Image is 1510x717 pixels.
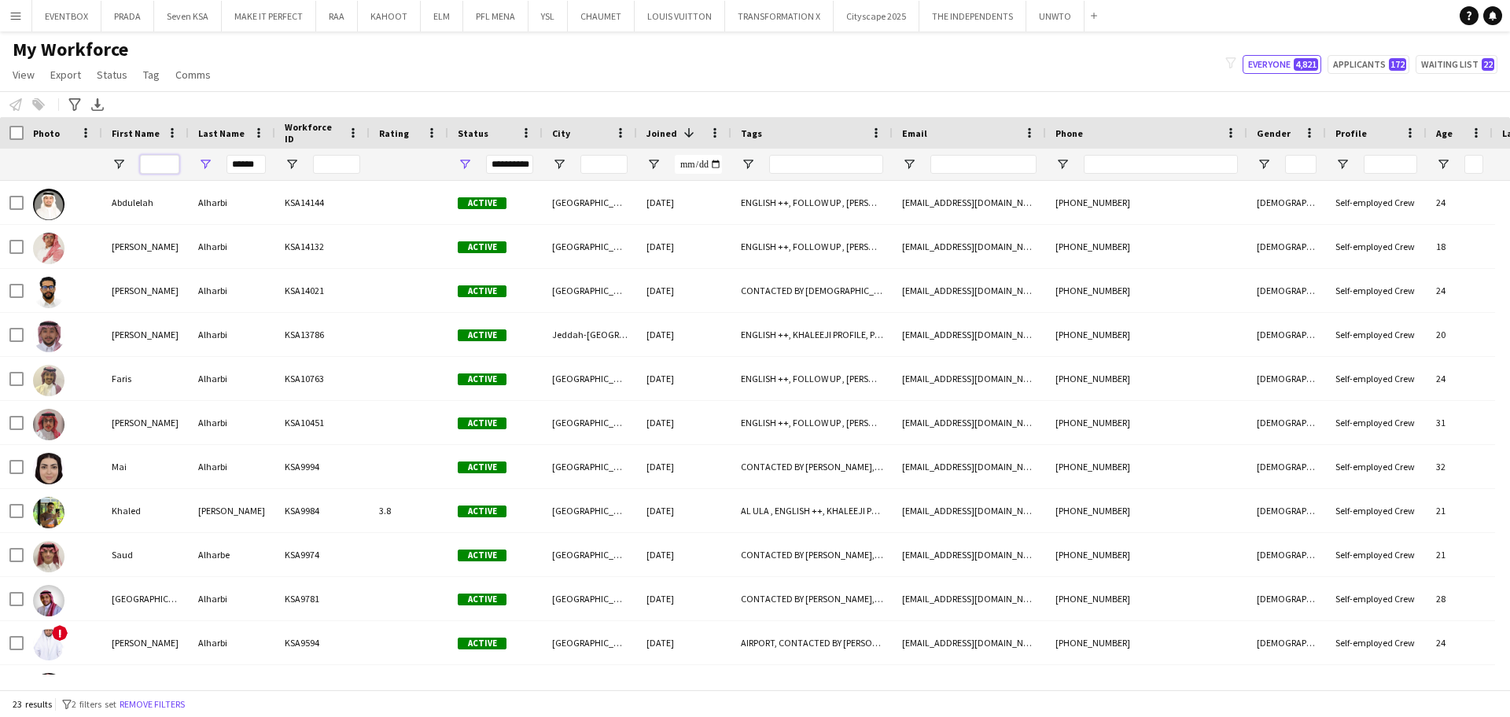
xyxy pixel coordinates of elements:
span: 4,821 [1294,58,1318,71]
div: 24 [1427,181,1493,224]
div: KSA14132 [275,225,370,268]
app-action-btn: Advanced filters [65,95,84,114]
div: [GEOGRAPHIC_DATA] [543,489,637,532]
button: Applicants172 [1328,55,1409,74]
div: Alharbi [189,401,275,444]
div: [DATE] [637,181,731,224]
div: [EMAIL_ADDRESS][DOMAIN_NAME] [893,533,1046,576]
div: [PERSON_NAME] [102,269,189,312]
div: [EMAIL_ADDRESS][DOMAIN_NAME] [893,313,1046,356]
div: Self-employed Crew [1326,489,1427,532]
div: KSA9594 [275,621,370,664]
div: [DEMOGRAPHIC_DATA] [1247,621,1326,664]
img: Saud Alharbe [33,541,64,572]
div: [DATE] [637,225,731,268]
span: Age [1436,127,1453,139]
div: Mai [102,445,189,488]
button: RAA [316,1,358,31]
div: 24 [1427,269,1493,312]
div: ENGLISH ++, FOLLOW UP , [PERSON_NAME] PROFILE, SAUDI NATIONAL, TOP HOST/HOSTESS, TOP PROMOTER, TO... [731,357,893,400]
input: Tags Filter Input [769,155,883,174]
div: Alharbi [189,181,275,224]
input: City Filter Input [580,155,628,174]
div: 21 [1427,489,1493,532]
button: Open Filter Menu [285,157,299,171]
div: KSA9781 [275,577,370,620]
div: KSA9994 [275,445,370,488]
div: [PHONE_NUMBER] [1046,269,1247,312]
div: Alharbi [189,225,275,268]
div: Alharbi [189,665,275,708]
input: Joined Filter Input [675,155,722,174]
div: [EMAIL_ADDRESS][DOMAIN_NAME] [893,489,1046,532]
div: Alharbi [189,445,275,488]
button: Cityscape 2025 [834,1,919,31]
div: [PERSON_NAME] [189,489,275,532]
div: [PHONE_NUMBER] [1046,665,1247,708]
div: 28 [1427,577,1493,620]
div: 20 [1427,313,1493,356]
span: My Workforce [13,38,128,61]
div: Nawaf [102,665,189,708]
div: Self-employed Crew [1326,181,1427,224]
button: MAKE IT PERFECT [222,1,316,31]
div: [PHONE_NUMBER] [1046,181,1247,224]
button: Open Filter Menu [198,157,212,171]
span: Rating [379,127,409,139]
span: City [552,127,570,139]
img: Abdulrahman Alharbi [33,277,64,308]
span: Phone [1055,127,1083,139]
button: PFL MENA [463,1,528,31]
div: Saud [102,533,189,576]
div: ENGLISH ++, FOLLOW UP , [PERSON_NAME] PROFILE, SAUDI NATIONAL, TOP HOST/HOSTESS, TOP PROMOTER, TO... [731,401,893,444]
span: First Name [112,127,160,139]
div: [EMAIL_ADDRESS][DOMAIN_NAME] [893,401,1046,444]
div: [DATE] [637,269,731,312]
div: CONTACTED BY [PERSON_NAME], ENGLISH ++, EXPERTS PROFILE, FOLLOW UP , [PERSON_NAME] PROFILE, SAUDI... [731,577,893,620]
div: [EMAIL_ADDRESS][DOMAIN_NAME] [893,357,1046,400]
div: ENGLISH ++, KHALEEJI PROFILE, PROTOCOL, SAUDI NATIONAL, TOP HOST/HOSTESS, TOP PROMOTER, TOP [PERS... [731,313,893,356]
button: UNWTO [1026,1,1085,31]
div: 24 [1427,621,1493,664]
div: 21 [1427,533,1493,576]
div: Alharbi [189,269,275,312]
div: KSA10763 [275,357,370,400]
div: [GEOGRAPHIC_DATA] [543,401,637,444]
div: [EMAIL_ADDRESS][DOMAIN_NAME] [893,181,1046,224]
div: [DATE] [637,621,731,664]
button: Open Filter Menu [1055,157,1070,171]
div: [PHONE_NUMBER] [1046,577,1247,620]
a: Comms [169,64,217,85]
img: Jassar Alharbi [33,321,64,352]
input: Age Filter Input [1464,155,1483,174]
div: [DEMOGRAPHIC_DATA] [1247,181,1326,224]
div: Jeddah-[GEOGRAPHIC_DATA] [543,313,637,356]
button: ELM [421,1,463,31]
span: Status [458,127,488,139]
div: [EMAIL_ADDRESS][DOMAIN_NAME] [893,445,1046,488]
div: [GEOGRAPHIC_DATA] [543,269,637,312]
div: [PHONE_NUMBER] [1046,313,1247,356]
span: Active [458,594,506,605]
button: Open Filter Menu [1335,157,1350,171]
img: Salem Alharbi [33,585,64,616]
span: Active [458,461,506,473]
img: Mai Alharbi [33,453,64,484]
button: TRANSFORMATION X [725,1,834,31]
div: [DEMOGRAPHIC_DATA] [1247,445,1326,488]
div: [PHONE_NUMBER] [1046,225,1247,268]
div: Self-employed Crew [1326,533,1427,576]
span: Status [97,68,127,82]
div: Self-employed Crew [1326,269,1427,312]
div: KSA10451 [275,401,370,444]
input: Workforce ID Filter Input [313,155,360,174]
a: Export [44,64,87,85]
div: [GEOGRAPHIC_DATA] [102,577,189,620]
span: Comms [175,68,211,82]
div: Self-employed Crew [1326,621,1427,664]
div: [DEMOGRAPHIC_DATA] [1247,357,1326,400]
div: CONTACTED BY [PERSON_NAME], ENGLISH ++, KHALEEJI PROFILE, [DEMOGRAPHIC_DATA] NATIONAL, TOP HOST/H... [731,665,893,708]
div: Alharbi [189,577,275,620]
img: Faris Alharbi [33,365,64,396]
div: Self-employed Crew [1326,445,1427,488]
